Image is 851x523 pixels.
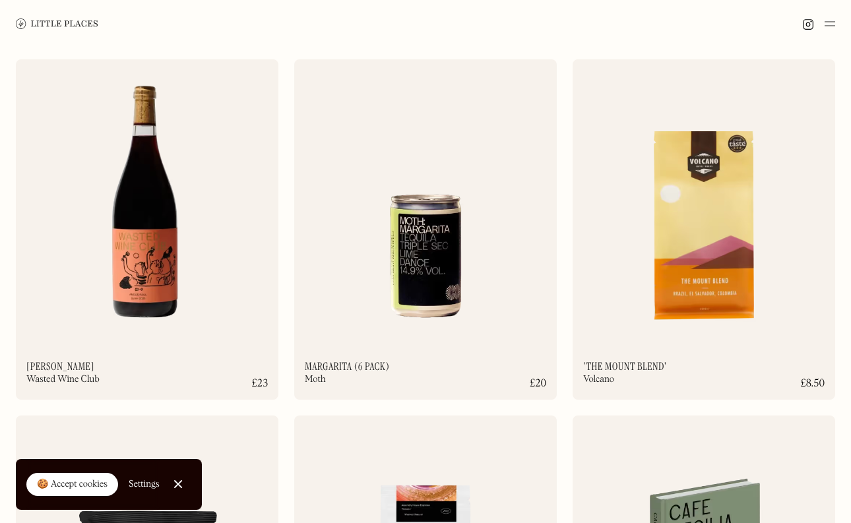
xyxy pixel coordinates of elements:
[26,375,100,384] div: Wasted Wine Club
[37,478,108,491] div: 🍪 Accept cookies
[294,59,557,344] img: 66745fa72c5626a0d835fe1c_Moth%20-%20Margarita.avif
[129,479,160,489] div: Settings
[252,379,268,389] div: £23
[129,470,160,499] a: Settings
[305,375,326,384] div: Moth
[26,473,118,497] a: 🍪 Accept cookies
[165,471,191,497] a: Close Cookie Popup
[530,379,546,389] div: £20
[800,379,825,389] div: £8.50
[583,375,614,384] div: Volcano
[16,59,278,344] img: 668658188b097d171921a2bd_Wasted%20Wine%20Club%20-%20Angus%20Paul%20Syrah.avif
[583,361,667,372] h2: 'The Mount Blend'
[26,361,94,372] h2: [PERSON_NAME]
[305,361,389,372] h2: Margarita (6 pack)
[573,59,835,344] img: 66700c4a3e10c1f35412f4a3_Volcano%20-%20The%20Mount%20Blend.avif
